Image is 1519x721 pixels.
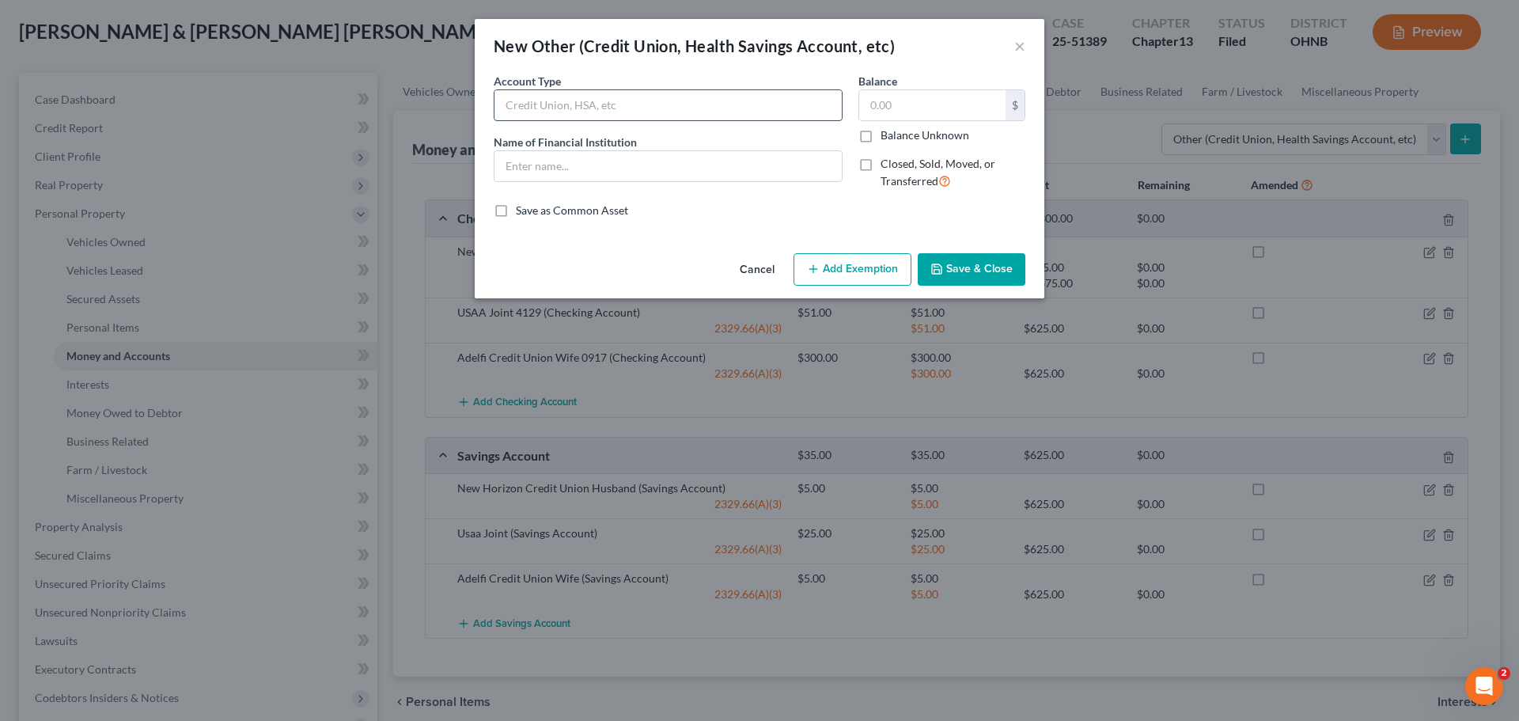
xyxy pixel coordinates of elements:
[727,255,787,287] button: Cancel
[794,253,911,287] button: Add Exemption
[516,203,628,218] label: Save as Common Asset
[494,90,842,120] input: Credit Union, HSA, etc
[494,73,561,89] label: Account Type
[494,151,842,181] input: Enter name...
[859,90,1006,120] input: 0.00
[858,73,897,89] label: Balance
[1006,90,1025,120] div: $
[1498,667,1510,680] span: 2
[881,127,969,143] label: Balance Unknown
[918,253,1025,287] button: Save & Close
[494,35,895,57] div: New Other (Credit Union, Health Savings Account, etc)
[1014,36,1025,55] button: ×
[1465,667,1503,705] iframe: Intercom live chat
[494,135,637,149] span: Name of Financial Institution
[881,157,995,188] span: Closed, Sold, Moved, or Transferred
